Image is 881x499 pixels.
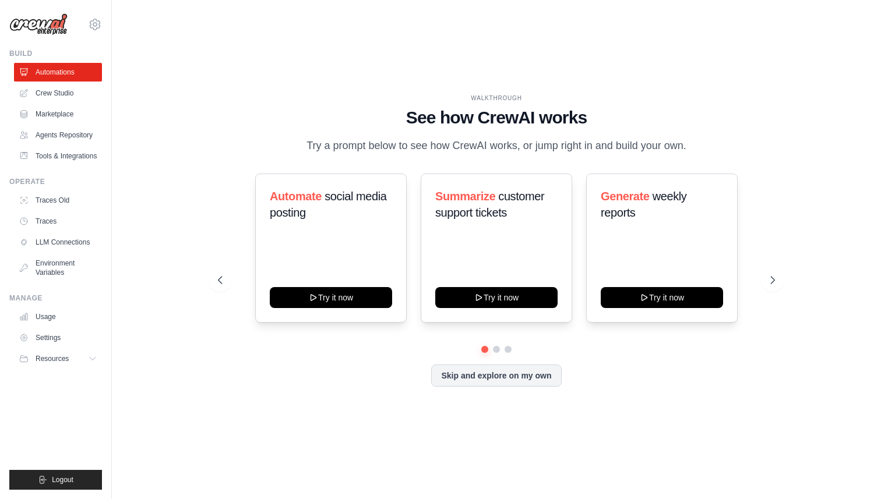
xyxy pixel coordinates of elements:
img: Logo [9,13,68,36]
div: Operate [9,177,102,186]
a: Marketplace [14,105,102,123]
span: Resources [36,354,69,363]
span: Summarize [435,190,495,203]
a: Automations [14,63,102,82]
a: Agents Repository [14,126,102,144]
a: Environment Variables [14,254,102,282]
span: social media posting [270,190,387,219]
button: Try it now [270,287,392,308]
div: Manage [9,293,102,303]
button: Skip and explore on my own [431,364,561,387]
h1: See how CrewAI works [218,107,776,128]
a: Usage [14,307,102,326]
span: Logout [52,475,73,484]
a: LLM Connections [14,233,102,252]
span: Generate [601,190,650,203]
div: Build [9,49,102,58]
div: WALKTHROUGH [218,94,776,102]
button: Try it now [435,287,558,308]
button: Try it now [601,287,723,308]
a: Traces [14,212,102,231]
button: Logout [9,470,102,490]
a: Traces Old [14,191,102,210]
p: Try a prompt below to see how CrewAI works, or jump right in and build your own. [301,137,692,154]
span: Automate [270,190,322,203]
span: weekly reports [601,190,686,219]
span: customer support tickets [435,190,544,219]
a: Tools & Integrations [14,147,102,165]
a: Settings [14,328,102,347]
a: Crew Studio [14,84,102,102]
button: Resources [14,349,102,368]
